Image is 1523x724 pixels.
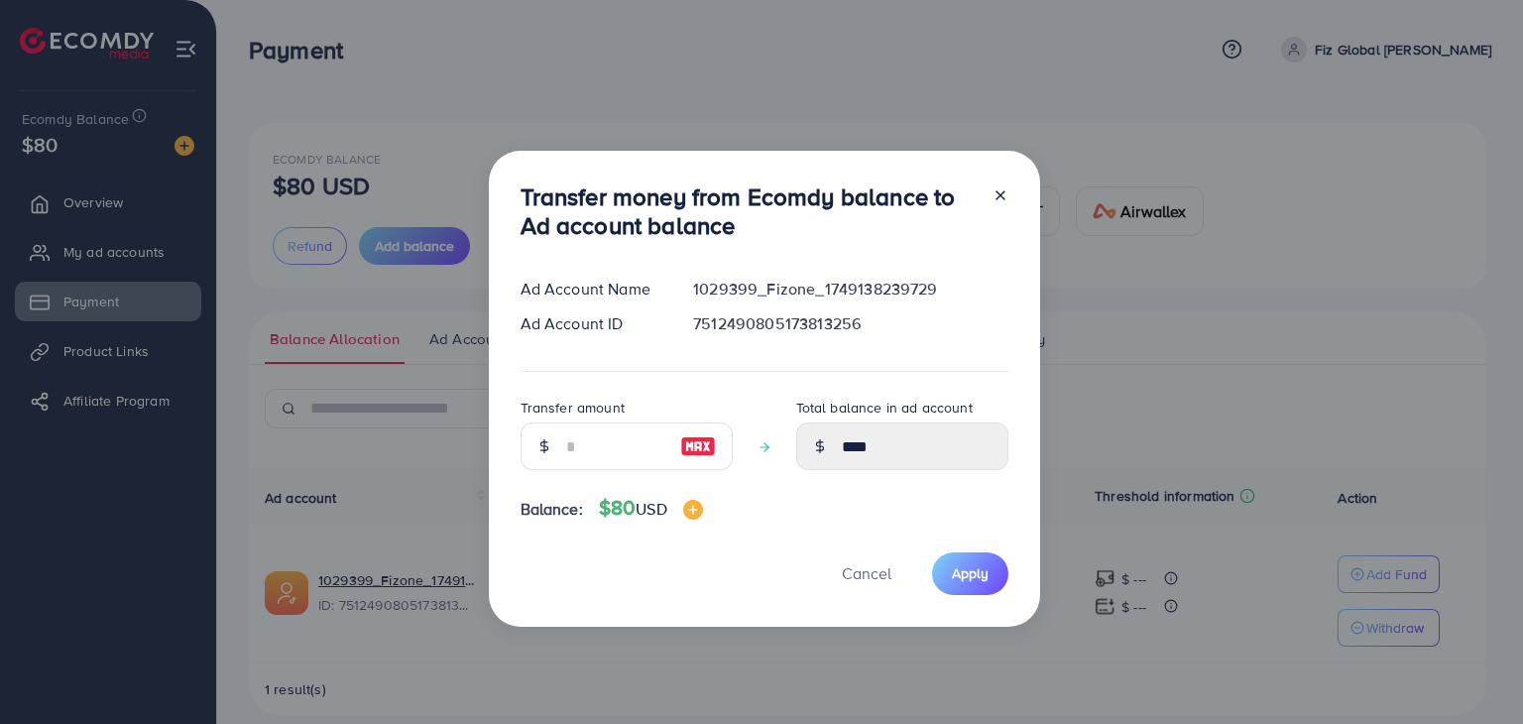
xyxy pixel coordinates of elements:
span: Apply [952,563,989,583]
img: image [683,500,703,520]
h3: Transfer money from Ecomdy balance to Ad account balance [521,182,977,240]
span: Cancel [842,562,891,584]
label: Total balance in ad account [796,398,973,418]
div: Ad Account Name [505,278,678,301]
button: Apply [932,552,1008,595]
div: 7512490805173813256 [677,312,1023,335]
iframe: Chat [1439,635,1508,709]
div: 1029399_Fizone_1749138239729 [677,278,1023,301]
button: Cancel [817,552,916,595]
span: Balance: [521,498,583,521]
h4: $80 [599,496,703,521]
span: USD [636,498,666,520]
img: image [680,434,716,458]
div: Ad Account ID [505,312,678,335]
label: Transfer amount [521,398,625,418]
